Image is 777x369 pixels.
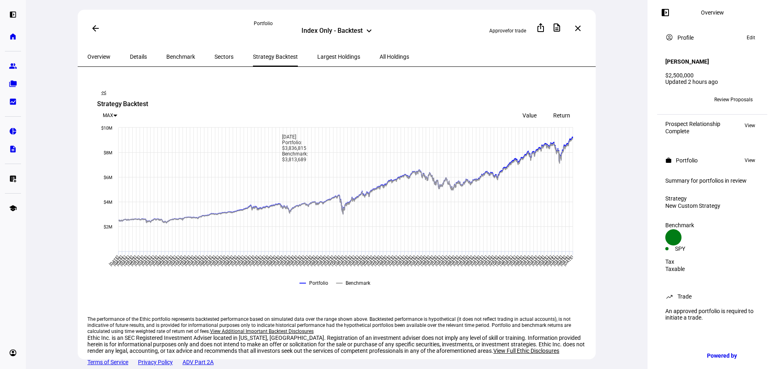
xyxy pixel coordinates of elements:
[5,58,21,74] a: group
[91,23,100,33] mat-icon: arrow_back
[87,359,128,365] a: Terms of Service
[9,175,17,183] eth-mat-symbol: list_alt_add
[677,293,692,300] div: Trade
[317,54,360,60] span: Largest Holdings
[9,80,17,88] eth-mat-symbol: folder_copy
[669,97,675,102] span: IW
[183,359,214,365] a: ADV Part 2A
[87,335,588,354] div: Ethic Inc. is an SEC Registered Investment Adviser located in [US_STATE], [GEOGRAPHIC_DATA]. Regi...
[97,99,579,109] div: Strategy Backtest
[665,266,759,272] div: Taxable
[130,54,147,60] span: Details
[5,28,21,45] a: home
[103,113,113,118] span: MAX
[665,292,673,301] mat-icon: trending_up
[665,203,759,209] div: New Custom Strategy
[665,177,759,184] div: Summary for portfolios in review
[100,89,108,97] mat-icon: monitoring
[741,156,759,165] button: View
[364,26,374,36] mat-icon: keyboard_arrow_down
[553,112,570,119] span: Return
[665,33,673,41] mat-icon: account_circle
[703,348,765,363] a: Powered by
[675,245,712,252] div: SPY
[9,11,17,19] eth-mat-symbol: left_panel_open
[665,121,720,127] div: Prospect Relationship
[9,62,17,70] eth-mat-symbol: group
[665,128,720,134] div: Complete
[507,28,526,34] span: for trade
[660,8,670,17] mat-icon: left_panel_open
[309,280,328,286] text: Portfolio
[138,359,173,365] a: Privacy Policy
[104,200,113,205] text: $4M
[745,121,755,130] span: View
[214,54,234,60] span: Sectors
[522,112,537,119] span: Value
[9,145,17,153] eth-mat-symbol: description
[563,255,575,267] text: [DATE]
[5,76,21,92] a: folder_copy
[743,33,759,43] button: Edit
[745,156,755,165] span: View
[254,20,420,27] div: Portfolio
[747,33,755,43] span: Edit
[9,204,17,212] eth-mat-symbol: school
[9,349,17,357] eth-mat-symbol: account_circle
[665,222,759,228] div: Benchmark
[665,72,759,79] div: $2,500,000
[9,98,17,106] eth-mat-symbol: bid_landscape
[741,121,759,130] button: View
[104,175,113,180] text: $6M
[701,9,724,16] div: Overview
[380,54,409,60] span: All Holdings
[101,126,113,131] text: $10M
[5,123,21,139] a: pie_chart
[714,93,753,106] span: Review Proposals
[665,156,759,165] eth-panel-overview-card-header: Portfolio
[493,348,559,354] span: View Full Ethic Disclosures
[665,157,672,164] mat-icon: work
[9,32,17,41] eth-mat-symbol: home
[665,33,759,43] eth-panel-overview-card-header: Profile
[665,58,709,65] h4: [PERSON_NAME]
[166,54,195,60] span: Benchmark
[210,328,314,334] span: View Additional Important Backtest Disclosures
[665,195,759,202] div: Strategy
[5,141,21,157] a: description
[483,24,533,37] button: Approvefor trade
[253,54,298,60] span: Strategy Backtest
[708,93,759,106] button: Review Proposals
[676,157,698,164] div: Portfolio
[665,79,759,85] div: Updated 2 hours ago
[665,292,759,301] eth-panel-overview-card-header: Trade
[87,316,588,335] eth-footer-disclaimer: The performance of the Ethic portfolio represents backtested performance based on simulated data ...
[87,54,110,60] span: Overview
[536,23,546,32] mat-icon: ios_share
[660,305,764,324] div: An approved portfolio is required to initiate a trade.
[573,23,583,33] mat-icon: close
[104,150,113,156] text: $8M
[677,34,694,41] div: Profile
[552,23,562,32] mat-icon: description
[665,258,759,265] div: Tax
[301,27,363,36] div: Index Only - Backtest
[346,280,371,286] text: Benchmark
[9,127,17,135] eth-mat-symbol: pie_chart
[489,28,507,34] span: Approve
[104,224,113,230] text: $2M
[5,94,21,110] a: bid_landscape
